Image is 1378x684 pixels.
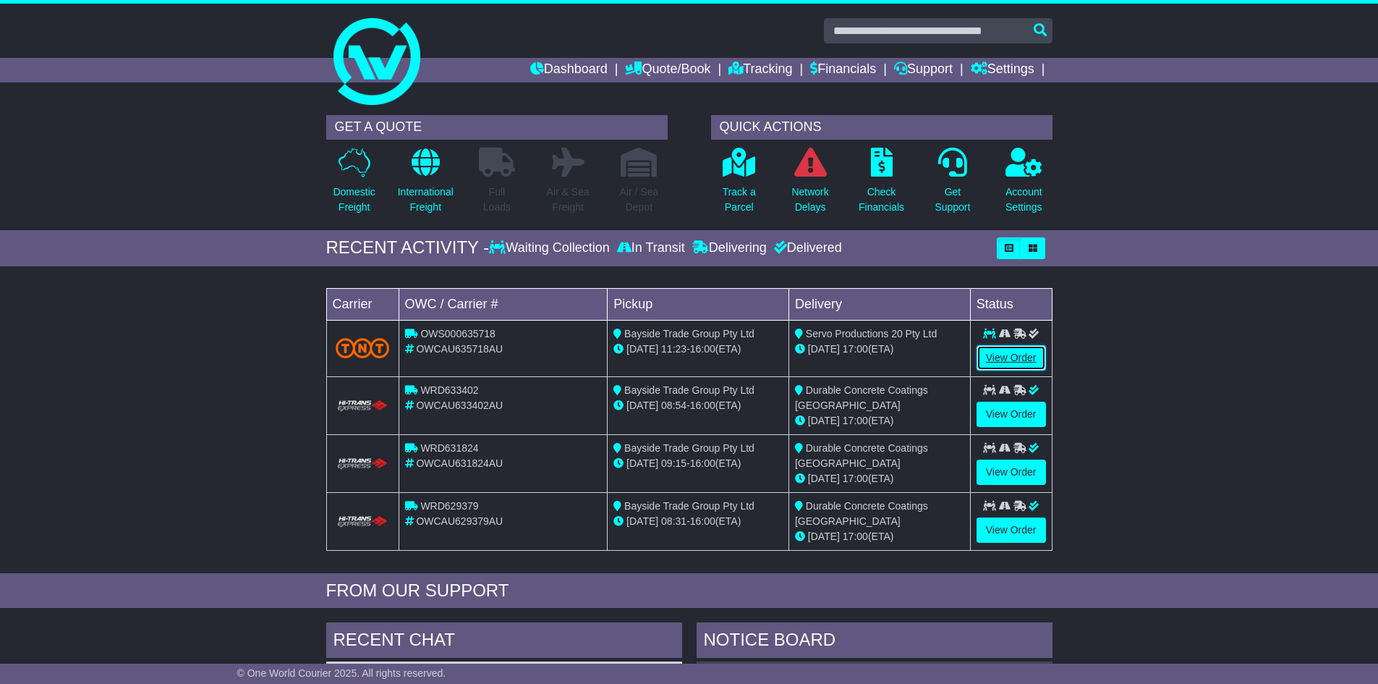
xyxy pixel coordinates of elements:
[420,442,478,454] span: WRD631824
[398,185,454,215] p: International Freight
[625,58,710,83] a: Quote/Book
[416,457,503,469] span: OWCAU631824AU
[661,515,686,527] span: 08:31
[690,515,715,527] span: 16:00
[843,415,868,426] span: 17:00
[326,622,682,662] div: RECENT CHAT
[970,288,1052,320] td: Status
[613,240,689,256] div: In Transit
[326,288,399,320] td: Carrier
[420,384,478,396] span: WRD633402
[690,457,715,469] span: 16:00
[971,58,1034,83] a: Settings
[728,58,792,83] a: Tracking
[791,185,828,215] p: Network Delays
[624,384,754,396] span: Bayside Trade Group Pty Ltd
[326,237,490,258] div: RECENT ACTIVITY -
[326,580,1052,601] div: FROM OUR SUPPORT
[336,338,390,358] img: TNT_Domestic.png
[858,147,905,223] a: CheckFinancials
[808,531,840,542] span: [DATE]
[843,343,868,355] span: 17:00
[613,456,783,471] div: - (ETA)
[613,514,783,529] div: - (ETA)
[1005,147,1043,223] a: AccountSettings
[416,400,503,411] span: OWCAU633402AU
[711,115,1052,140] div: QUICK ACTIONS
[690,343,715,355] span: 16:00
[336,515,390,529] img: HiTrans.png
[326,115,668,140] div: GET A QUOTE
[935,185,970,215] p: Get Support
[689,240,770,256] div: Delivering
[808,473,840,484] span: [DATE]
[934,147,971,223] a: GetSupport
[416,515,503,527] span: OWCAU629379AU
[894,58,953,83] a: Support
[859,185,904,215] p: Check Financials
[977,345,1046,371] a: View Order
[237,667,446,679] span: © One World Courier 2025. All rights reserved.
[626,343,658,355] span: [DATE]
[479,185,515,215] p: Full Loads
[791,147,829,223] a: NetworkDelays
[416,343,503,355] span: OWCAU635718AU
[810,58,876,83] a: Financials
[626,457,658,469] span: [DATE]
[336,457,390,471] img: HiTrans.png
[626,400,658,411] span: [DATE]
[613,342,783,357] div: - (ETA)
[795,500,928,527] span: Durable Concrete Coatings [GEOGRAPHIC_DATA]
[723,185,756,215] p: Track a Parcel
[788,288,970,320] td: Delivery
[613,398,783,413] div: - (ETA)
[661,400,686,411] span: 08:54
[795,471,964,486] div: (ETA)
[489,240,613,256] div: Waiting Collection
[977,460,1046,485] a: View Order
[397,147,454,223] a: InternationalFreight
[624,328,754,339] span: Bayside Trade Group Pty Ltd
[977,518,1046,543] a: View Order
[690,400,715,411] span: 16:00
[661,343,686,355] span: 11:23
[770,240,842,256] div: Delivered
[624,500,754,512] span: Bayside Trade Group Pty Ltd
[620,185,659,215] p: Air / Sea Depot
[843,531,868,542] span: 17:00
[795,442,928,469] span: Durable Concrete Coatings [GEOGRAPHIC_DATA]
[333,185,375,215] p: Domestic Freight
[530,58,608,83] a: Dashboard
[336,400,390,413] img: HiTrans.png
[808,343,840,355] span: [DATE]
[795,342,964,357] div: (ETA)
[808,415,840,426] span: [DATE]
[661,457,686,469] span: 09:15
[399,288,608,320] td: OWC / Carrier #
[1005,185,1042,215] p: Account Settings
[722,147,757,223] a: Track aParcel
[795,413,964,428] div: (ETA)
[420,500,478,512] span: WRD629379
[624,442,754,454] span: Bayside Trade Group Pty Ltd
[795,529,964,544] div: (ETA)
[795,384,928,411] span: Durable Concrete Coatings [GEOGRAPHIC_DATA]
[626,515,658,527] span: [DATE]
[547,185,590,215] p: Air & Sea Freight
[977,402,1046,427] a: View Order
[697,622,1052,662] div: NOTICE BOARD
[843,473,868,484] span: 17:00
[420,328,496,339] span: OWS000635718
[332,147,375,223] a: DomesticFreight
[806,328,937,339] span: Servo Productions 20 Pty Ltd
[608,288,789,320] td: Pickup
